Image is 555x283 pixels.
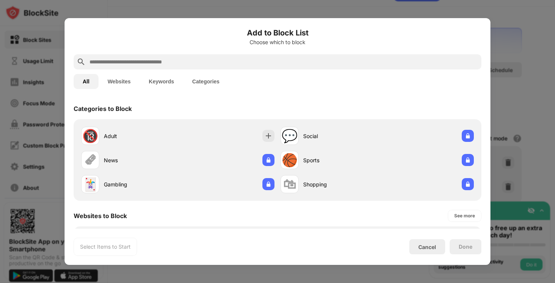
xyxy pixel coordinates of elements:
div: Websites to Block [74,212,127,220]
div: Gambling [104,180,178,188]
div: Adult [104,132,178,140]
button: Websites [99,74,140,89]
div: Done [459,244,472,250]
h6: Add to Block List [74,27,481,38]
div: 🃏 [82,177,98,192]
div: 🔞 [82,128,98,144]
div: Shopping [303,180,377,188]
div: 💬 [282,128,298,144]
div: Choose which to block [74,39,481,45]
div: 🛍 [283,177,296,192]
div: Cancel [418,244,436,250]
div: Social [303,132,377,140]
div: News [104,156,178,164]
button: Categories [183,74,228,89]
div: See more [454,212,475,220]
img: search.svg [77,57,86,66]
div: 🗞 [84,152,97,168]
div: Select Items to Start [80,243,131,251]
button: Keywords [140,74,183,89]
div: Sports [303,156,377,164]
div: 🏀 [282,152,298,168]
div: Categories to Block [74,105,132,112]
button: All [74,74,99,89]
